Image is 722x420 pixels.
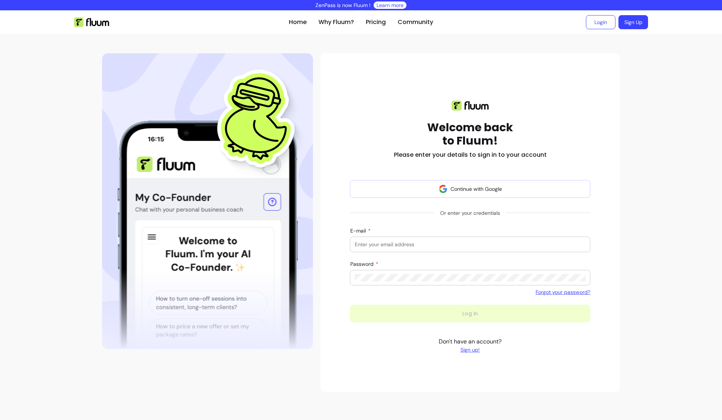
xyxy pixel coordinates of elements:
[377,1,404,9] a: Learn more
[350,261,375,267] span: Password
[355,241,586,248] input: E-mail
[398,18,433,27] a: Community
[439,337,502,353] p: Don't have an account?
[316,1,371,9] p: ZenPass is now Fluum !
[618,15,648,29] a: Sign Up
[350,180,590,198] button: Continue with Google
[586,15,615,29] a: Login
[434,206,506,220] span: Or enter your credentials
[536,288,590,296] a: Forgot your password?
[289,18,307,27] a: Home
[74,17,109,27] img: Fluum Logo
[427,121,513,148] h1: Welcome back to Fluum!
[439,184,448,193] img: avatar
[350,227,367,234] span: E-mail
[355,274,586,281] input: Password
[439,346,502,353] a: Sign up!
[452,101,489,111] img: Fluum logo
[394,150,547,159] h2: Please enter your details to sign in to your account
[318,18,354,27] a: Why Fluum?
[366,18,386,27] a: Pricing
